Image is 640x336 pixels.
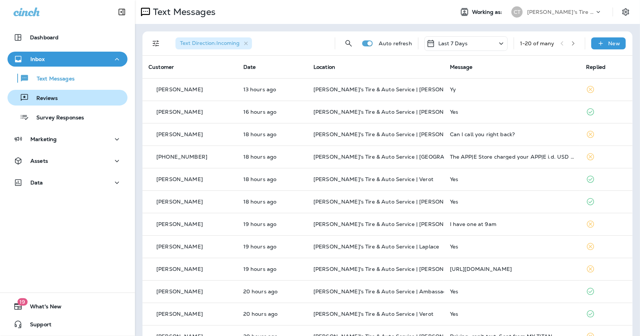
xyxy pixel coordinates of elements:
[30,136,57,142] p: Marketing
[7,317,127,332] button: Support
[450,64,473,70] span: Message
[243,244,301,250] p: Aug 18, 2025 11:58 AM
[175,37,252,49] div: Text Direction:Incoming
[450,131,574,137] div: Can I call you right back?
[243,311,301,317] p: Aug 18, 2025 10:50 AM
[243,199,301,205] p: Aug 18, 2025 12:46 PM
[7,90,127,106] button: Reviews
[156,311,203,317] p: [PERSON_NAME]
[150,6,216,18] p: Text Messages
[30,158,48,164] p: Assets
[313,243,439,250] span: [PERSON_NAME]'s Tire & Auto Service | Laplace
[156,244,203,250] p: [PERSON_NAME]
[450,311,574,317] div: Yes
[243,221,301,227] p: Aug 18, 2025 11:58 AM
[7,299,127,314] button: 19What's New
[22,303,61,312] span: What's New
[30,56,45,62] p: Inbox
[243,131,301,137] p: Aug 18, 2025 01:07 PM
[341,36,356,51] button: Search Messages
[313,131,524,138] span: [PERSON_NAME]'s Tire & Auto Service | [PERSON_NAME][GEOGRAPHIC_DATA]
[243,176,301,182] p: Aug 18, 2025 12:46 PM
[313,198,466,205] span: [PERSON_NAME]'s Tire & Auto Service | [PERSON_NAME]
[520,40,555,46] div: 1 - 20 of many
[243,266,301,272] p: Aug 18, 2025 11:52 AM
[438,40,468,46] p: Last 7 Days
[313,311,433,317] span: [PERSON_NAME]'s Tire & Auto Service | Verot
[313,86,466,93] span: [PERSON_NAME]'s Tire & Auto Service | [PERSON_NAME]
[450,244,574,250] div: Yes
[156,176,203,182] p: [PERSON_NAME]
[243,64,256,70] span: Date
[313,64,335,70] span: Location
[472,9,504,15] span: Working as:
[450,109,574,115] div: Yes
[450,288,574,294] div: Yes
[156,221,203,227] p: [PERSON_NAME]
[7,52,127,67] button: Inbox
[243,154,301,160] p: Aug 18, 2025 01:00 PM
[450,86,574,92] div: Yy
[29,76,75,83] p: Text Messages
[586,64,606,70] span: Replied
[313,153,478,160] span: [PERSON_NAME]'s Tire & Auto Service | [GEOGRAPHIC_DATA]
[7,175,127,190] button: Data
[609,40,620,46] p: New
[313,266,466,272] span: [PERSON_NAME]'s Tire & Auto Service | [PERSON_NAME]
[450,266,574,272] div: https://youtube.com/shorts/bIO0HapGrGk?si=yeVzXkdA04v6jWpM
[450,199,574,205] div: Yes
[17,298,27,306] span: 19
[30,180,43,186] p: Data
[156,288,203,294] p: [PERSON_NAME]
[379,40,412,46] p: Auto refresh
[243,86,301,92] p: Aug 18, 2025 06:19 PM
[180,40,240,46] span: Text Direction : Incoming
[156,109,203,115] p: [PERSON_NAME]
[7,132,127,147] button: Marketing
[527,9,595,15] p: [PERSON_NAME]'s Tire & Auto
[156,131,203,137] p: [PERSON_NAME]
[313,221,466,227] span: [PERSON_NAME]'s Tire & Auto Service | [PERSON_NAME]
[313,288,452,295] span: [PERSON_NAME]'s Tire & Auto Service | Ambassador
[243,288,301,294] p: Aug 18, 2025 11:03 AM
[29,95,58,102] p: Reviews
[450,221,574,227] div: I have one at 9am
[7,70,127,86] button: Text Messages
[156,266,203,272] p: [PERSON_NAME]
[7,30,127,45] button: Dashboard
[450,176,574,182] div: Yes
[22,321,51,330] span: Support
[156,86,203,92] p: [PERSON_NAME]
[243,109,301,115] p: Aug 18, 2025 02:46 PM
[30,34,58,40] p: Dashboard
[619,5,633,19] button: Settings
[313,176,433,183] span: [PERSON_NAME]'s Tire & Auto Service | Verot
[148,36,163,51] button: Filters
[111,4,132,19] button: Collapse Sidebar
[148,64,174,70] span: Customer
[156,199,203,205] p: [PERSON_NAME]
[7,153,127,168] button: Assets
[511,6,523,18] div: CT
[156,154,207,160] p: [PHONE_NUMBER]
[7,109,127,125] button: Survey Responses
[313,109,466,115] span: [PERSON_NAME]'s Tire & Auto Service | [PERSON_NAME]
[450,154,574,160] div: The APP|E Store charged your APP|E i.d. USD 510.95. If you did not authorize, call 803.762 4565) ...
[29,114,84,122] p: Survey Responses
